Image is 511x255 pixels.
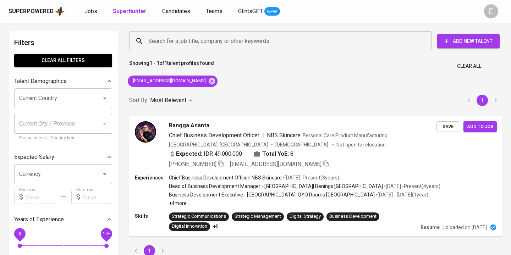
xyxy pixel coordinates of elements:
[14,150,112,164] div: Expected Salary
[83,190,112,204] input: Value
[303,133,388,138] span: Personal Care Product Manufacturing
[443,37,494,46] span: Add New Talent
[14,212,112,227] div: Years of Experience
[375,191,428,198] p: • [DATE] - [DATE] ( 1 year )
[26,190,55,204] input: Value
[20,56,106,65] span: Clear All filters
[14,153,54,161] p: Expected Salary
[14,54,112,67] button: Clear All filters
[129,116,502,237] a: Rangga AnantaChief Business Development Officer|NBS SkincarePersonal Care Product Manufacturing[G...
[162,7,192,16] a: Candidates
[262,150,289,158] b: Total YoE:
[162,8,190,15] span: Candidates
[206,7,224,16] a: Teams
[9,6,65,17] a: Superpoweredapp logo
[113,7,148,16] a: Superhunter
[206,8,222,15] span: Teams
[9,7,54,16] div: Superpowered
[383,183,440,190] p: • [DATE] - Present ( 4 years )
[230,161,322,167] span: [EMAIL_ADDRESS][DOMAIN_NAME]
[477,95,488,106] button: page 1
[128,76,218,87] div: [EMAIL_ADDRESS][DOMAIN_NAME]
[129,60,214,73] p: Showing of talent profiles found
[18,231,21,236] span: 0
[169,191,375,198] p: Business Development Executive - [GEOGRAPHIC_DATA] | OYO Rooms [GEOGRAPHIC_DATA]
[290,213,321,220] div: Digital Strategy
[149,60,159,66] b: 1 - 1
[100,169,110,179] button: Open
[467,123,493,131] span: Add to job
[462,95,502,106] nav: pagination navigation
[84,7,99,16] a: Jobs
[150,94,195,107] div: Most Relevant
[100,93,110,103] button: Open
[440,123,456,131] span: Save
[454,60,484,73] button: Clear All
[282,174,339,181] p: • [DATE] - Present ( 3 years )
[176,150,202,158] b: Expected:
[169,183,383,190] p: Head of Business Development Manager - [GEOGRAPHIC_DATA] | Benings [GEOGRAPHIC_DATA]
[436,121,459,132] button: Save
[235,213,281,220] div: Strategic Management
[135,212,169,220] p: Skills
[14,37,112,48] h6: Filters
[421,224,440,231] p: Resume
[14,77,67,85] p: Talent Demographics
[84,8,97,15] span: Jobs
[267,132,301,139] span: NBS Skincare
[169,200,440,207] p: +4 more ...
[135,121,156,143] img: 658bc556dbc9262da1cf40438d7a7e4c.jpg
[169,121,209,130] span: Rangga Ananta
[169,174,282,181] p: Chief Business Development Officer | NBS Skincare
[164,60,167,66] b: 1
[103,231,110,236] span: 10+
[213,223,219,230] p: +5
[437,34,500,48] button: Add New Talent
[484,4,498,18] div: E
[169,132,259,139] span: Chief Business Development Officer
[172,213,226,220] div: Strategic Communications
[169,141,268,148] div: [GEOGRAPHIC_DATA], [GEOGRAPHIC_DATA]
[169,161,216,167] span: [PHONE_NUMBER]
[463,121,497,132] button: Add to job
[336,141,386,148] p: Not open to relocation
[129,96,147,105] p: Sort By
[275,141,329,148] span: [DEMOGRAPHIC_DATA]
[238,8,263,15] span: GlintsGPT
[262,131,264,140] span: |
[238,7,280,16] a: GlintsGPT NEW
[290,150,293,158] span: 8
[264,8,280,15] span: NEW
[172,223,207,230] div: Digital Innovation
[128,78,210,84] span: [EMAIL_ADDRESS][DOMAIN_NAME]
[135,174,169,181] p: Experiences
[443,224,487,231] p: Uploaded on [DATE]
[14,74,112,88] div: Talent Demographics
[14,215,64,224] p: Years of Experience
[113,8,147,15] b: Superhunter
[55,6,65,17] img: app logo
[169,150,242,158] div: IDR 49.000.000
[457,62,481,71] span: Clear All
[150,96,186,105] p: Most Relevant
[19,135,107,142] p: Please select a Country first
[329,213,377,220] div: Business Development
